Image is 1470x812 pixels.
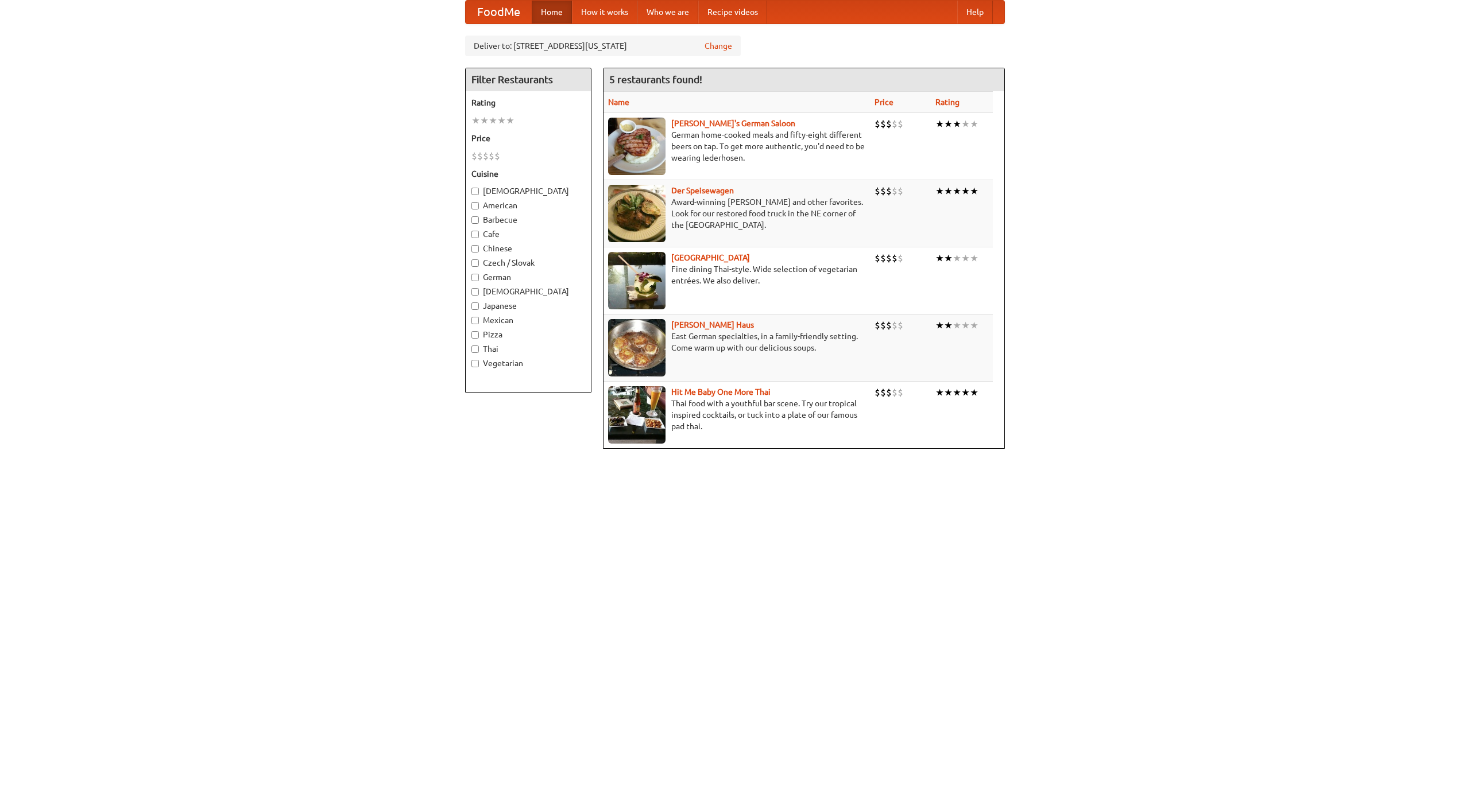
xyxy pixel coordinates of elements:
input: Barbecue [471,216,479,224]
input: Vegetarian [471,360,479,367]
li: $ [880,386,886,399]
li: $ [898,118,903,130]
input: Czech / Slovak [471,259,479,267]
img: esthers.jpg [608,118,666,175]
li: $ [886,252,892,265]
li: ★ [471,114,480,127]
b: Hit Me Baby One More Thai [671,387,771,397]
label: Mexican [471,314,585,326]
input: American [471,202,479,209]
li: ★ [961,252,970,265]
li: $ [875,252,880,265]
li: $ [494,150,500,162]
li: ★ [953,252,961,265]
label: American [471,200,585,211]
li: ★ [953,118,961,130]
a: Change [705,40,732,52]
a: Rating [935,98,960,107]
li: $ [886,319,892,332]
li: ★ [944,118,953,130]
label: Czech / Slovak [471,257,585,269]
label: [DEMOGRAPHIC_DATA] [471,286,585,297]
li: $ [886,185,892,197]
p: Award-winning [PERSON_NAME] and other favorites. Look for our restored food truck in the NE corne... [608,196,865,231]
li: ★ [961,118,970,130]
input: Pizza [471,331,479,339]
label: Japanese [471,300,585,312]
li: $ [489,150,494,162]
li: $ [875,386,880,399]
li: $ [898,319,903,332]
li: $ [483,150,489,162]
li: ★ [953,185,961,197]
li: ★ [961,319,970,332]
a: Help [957,1,993,24]
input: German [471,274,479,281]
input: Thai [471,345,479,353]
li: $ [892,386,898,399]
a: How it works [572,1,637,24]
li: $ [875,118,880,130]
li: $ [880,118,886,130]
h5: Price [471,133,585,144]
a: Who we are [637,1,698,24]
li: ★ [944,185,953,197]
img: satay.jpg [608,252,666,309]
label: Pizza [471,329,585,340]
li: $ [880,185,886,197]
label: Chinese [471,243,585,254]
a: Name [608,98,629,107]
li: $ [892,118,898,130]
li: ★ [480,114,489,127]
input: Cafe [471,231,479,238]
li: $ [892,185,898,197]
li: ★ [935,185,944,197]
div: Deliver to: [STREET_ADDRESS][US_STATE] [465,36,741,56]
li: $ [898,252,903,265]
li: ★ [944,319,953,332]
a: Price [875,98,893,107]
li: ★ [506,114,514,127]
a: [PERSON_NAME]'s German Saloon [671,119,795,128]
p: Fine dining Thai-style. Wide selection of vegetarian entrées. We also deliver. [608,263,865,286]
b: [PERSON_NAME] Haus [671,320,754,329]
img: babythai.jpg [608,386,666,444]
label: Cafe [471,228,585,240]
a: Recipe videos [698,1,767,24]
label: Thai [471,343,585,355]
li: ★ [935,386,944,399]
label: Barbecue [471,214,585,226]
li: $ [477,150,483,162]
li: $ [892,319,898,332]
li: $ [471,150,477,162]
label: German [471,271,585,283]
li: $ [875,319,880,332]
img: speisewagen.jpg [608,185,666,242]
li: ★ [944,386,953,399]
a: Der Speisewagen [671,186,734,195]
li: ★ [497,114,506,127]
a: FoodMe [466,1,532,24]
li: ★ [970,386,978,399]
li: $ [892,252,898,265]
li: $ [898,386,903,399]
li: $ [880,252,886,265]
a: [GEOGRAPHIC_DATA] [671,253,750,262]
li: $ [886,118,892,130]
h5: Rating [471,97,585,108]
li: ★ [970,185,978,197]
label: Vegetarian [471,358,585,369]
p: German home-cooked meals and fifty-eight different beers on tap. To get more authentic, you'd nee... [608,129,865,164]
p: Thai food with a youthful bar scene. Try our tropical inspired cocktails, or tuck into a plate of... [608,398,865,432]
li: $ [886,386,892,399]
input: [DEMOGRAPHIC_DATA] [471,188,479,195]
li: ★ [953,386,961,399]
label: [DEMOGRAPHIC_DATA] [471,185,585,197]
li: ★ [944,252,953,265]
li: ★ [970,319,978,332]
li: ★ [953,319,961,332]
input: Mexican [471,317,479,324]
